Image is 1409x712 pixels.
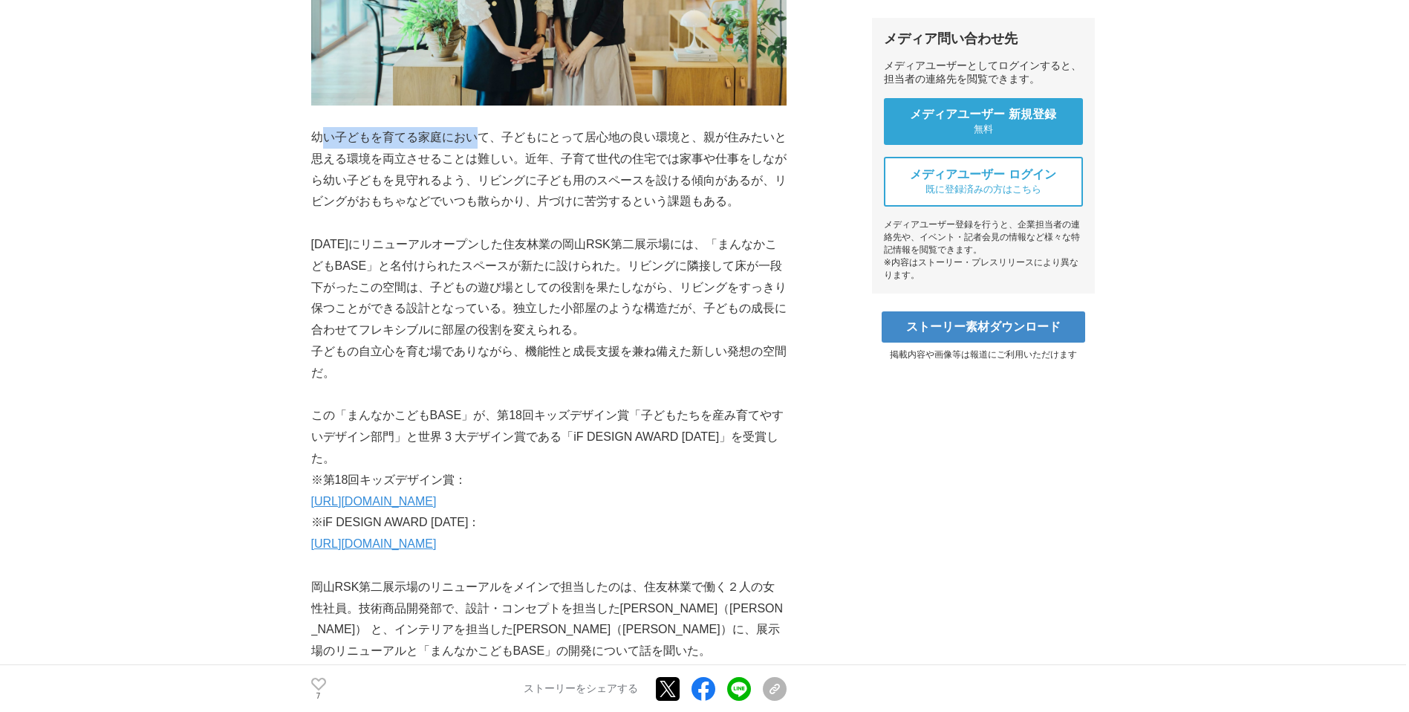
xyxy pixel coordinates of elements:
a: [URL][DOMAIN_NAME] [311,537,437,550]
p: この「まんなかこどもBASE」が、第18回キッズデザイン賞「子どもたちを産み育てやすいデザイン部門」と世界 3 大デザイン賞である「iF DESIGN AWARD [DATE]」を受賞した。 [311,405,787,469]
p: 幼い子どもを育てる家庭において、子どもにとって居心地の良い環境と、親が住みたいと思える環境を両立させることは難しい。近年、子育て世代の住宅では家事や仕事をしながら幼い子どもを見守れるよう、リビン... [311,127,787,213]
p: [DATE]にリニューアルオープンした住友林業の岡山RSK第二展示場には、「まんなかこどもBASE」と名付けられたスペースが新たに設けられた。リビングに隣接して床が一段下がったこの空間は、子ども... [311,234,787,341]
p: ※第18回キッズデザイン賞： [311,470,787,491]
a: ストーリー素材ダウンロード [882,311,1085,343]
p: 7 [311,692,326,699]
a: [URL][DOMAIN_NAME] [311,495,437,508]
p: 岡山RSK第二展示場のリニューアルをメインで担当したのは、住友林業で働く２人の女性社員。技術商品開発部で、設計・コンセプトを担当した[PERSON_NAME]（[PERSON_NAME]） と、... [311,577,787,662]
div: メディアユーザーとしてログインすると、担当者の連絡先を閲覧できます。 [884,59,1083,86]
p: 掲載内容や画像等は報道にご利用いただけます [872,349,1095,361]
a: メディアユーザー ログイン 既に登録済みの方はこちら [884,157,1083,207]
div: メディア問い合わせ先 [884,30,1083,48]
p: 子どもの自立心を育む場でありながら、機能性と成長支援を兼ね備えた新しい発想の空間だ。 [311,341,787,384]
span: メディアユーザー 新規登録 [910,107,1057,123]
div: メディアユーザー登録を行うと、企業担当者の連絡先や、イベント・記者会見の情報など様々な特記情報を閲覧できます。 ※内容はストーリー・プレスリリースにより異なります。 [884,219,1083,282]
span: メディアユーザー ログイン [910,167,1057,183]
p: ストーリーをシェアする [524,682,638,696]
a: メディアユーザー 新規登録 無料 [884,98,1083,145]
p: ※iF DESIGN AWARD [DATE]： [311,512,787,534]
span: 既に登録済みの方はこちら [925,183,1041,196]
span: 無料 [974,123,993,136]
